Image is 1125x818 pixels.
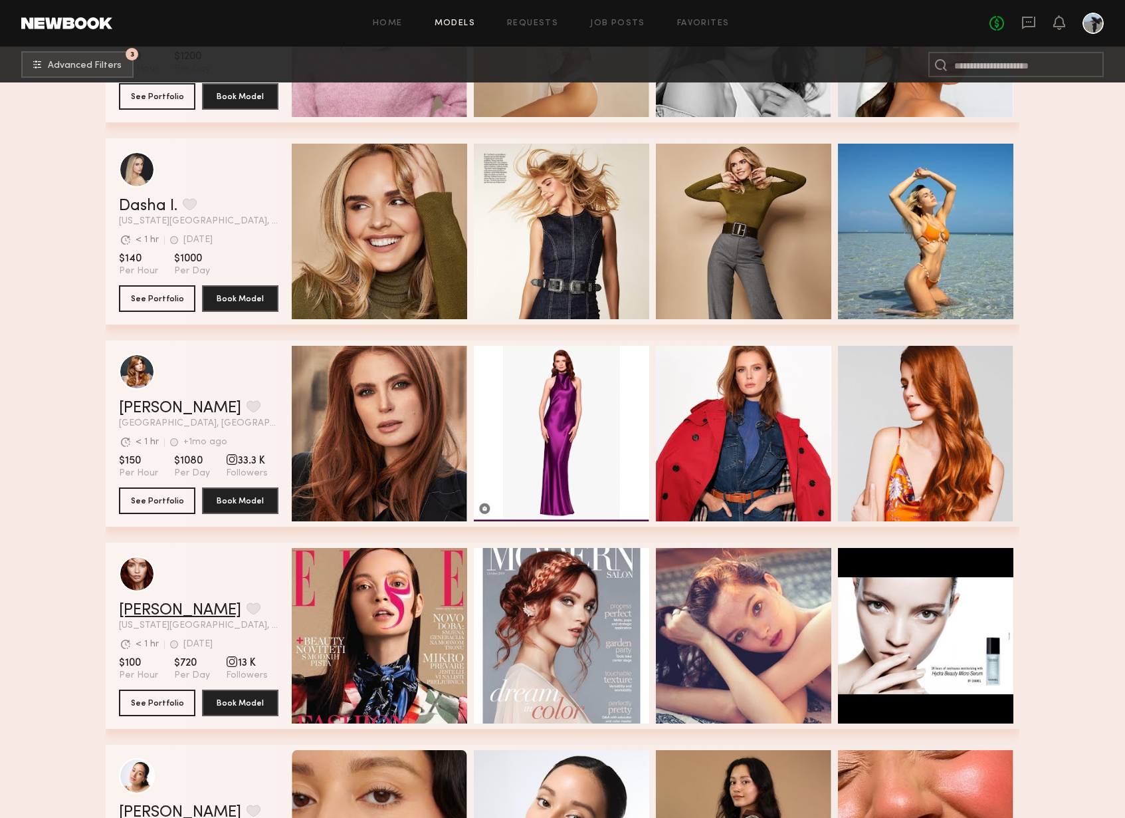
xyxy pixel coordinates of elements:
[119,400,241,416] a: [PERSON_NAME]
[174,265,210,277] span: Per Day
[119,285,195,312] button: See Portfolio
[119,265,158,277] span: Per Hour
[119,603,241,618] a: [PERSON_NAME]
[174,670,210,682] span: Per Day
[136,438,159,447] div: < 1 hr
[119,217,278,226] span: [US_STATE][GEOGRAPHIC_DATA], [GEOGRAPHIC_DATA]
[174,454,210,468] span: $1080
[677,19,730,28] a: Favorites
[202,285,278,312] button: Book Model
[183,640,213,649] div: [DATE]
[174,252,210,265] span: $1000
[226,468,268,479] span: Followers
[373,19,403,28] a: Home
[226,656,268,670] span: 13 K
[226,454,268,468] span: 33.3 K
[119,83,195,110] button: See Portfolio
[226,670,268,682] span: Followers
[119,690,195,716] button: See Portfolio
[183,438,227,447] div: +1mo ago
[202,690,278,716] button: Book Model
[174,656,210,670] span: $720
[136,235,159,245] div: < 1 hr
[119,454,158,468] span: $150
[119,670,158,682] span: Per Hour
[119,419,278,428] span: [GEOGRAPHIC_DATA], [GEOGRAPHIC_DATA]
[119,621,278,630] span: [US_STATE][GEOGRAPHIC_DATA], [GEOGRAPHIC_DATA]
[119,252,158,265] span: $140
[174,468,210,479] span: Per Day
[202,83,278,110] button: Book Model
[183,235,213,245] div: [DATE]
[136,640,159,649] div: < 1 hr
[119,468,158,479] span: Per Hour
[119,656,158,670] span: $100
[435,19,475,28] a: Models
[21,51,134,78] button: 3Advanced Filters
[590,19,645,28] a: Job Posts
[130,51,134,57] span: 3
[48,61,122,70] span: Advanced Filters
[119,198,177,214] a: Dasha I.
[507,19,558,28] a: Requests
[119,487,195,514] button: See Portfolio
[202,487,278,514] button: Book Model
